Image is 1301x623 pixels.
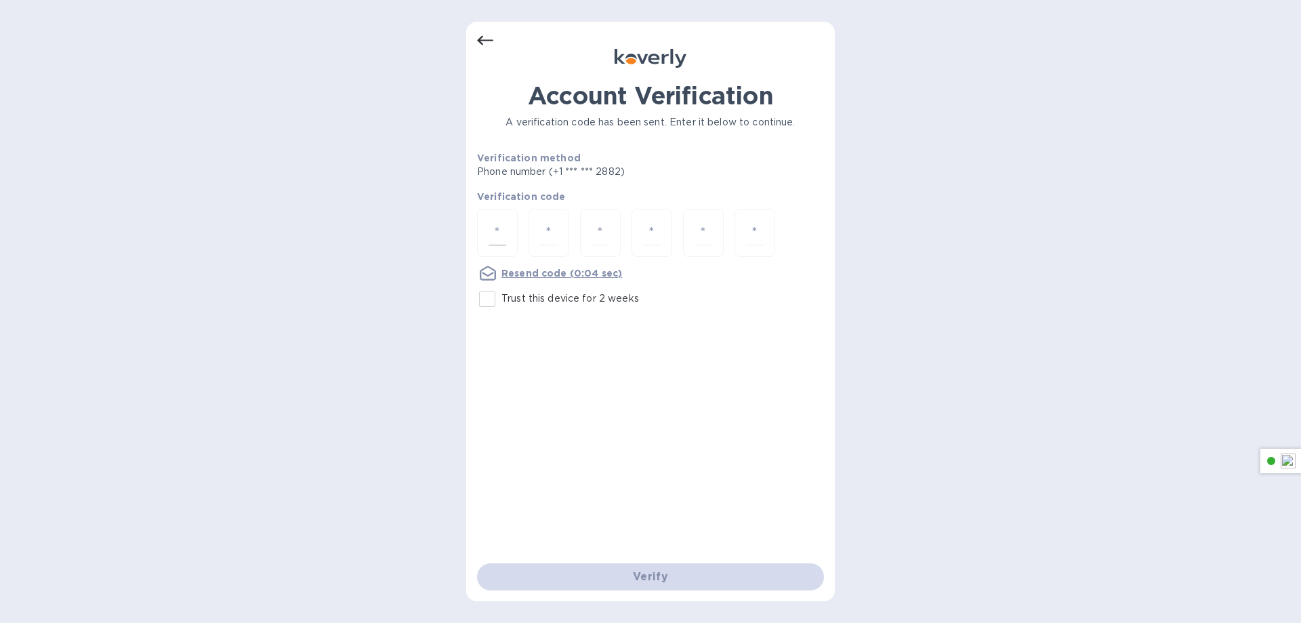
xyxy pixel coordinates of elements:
[477,81,824,110] h1: Account Verification
[501,268,622,279] u: Resend code (0:04 sec)
[477,115,824,129] p: A verification code has been sent. Enter it below to continue.
[477,165,728,179] p: Phone number (+1 *** *** 2882)
[477,190,824,203] p: Verification code
[477,153,581,163] b: Verification method
[501,292,639,306] p: Trust this device for 2 weeks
